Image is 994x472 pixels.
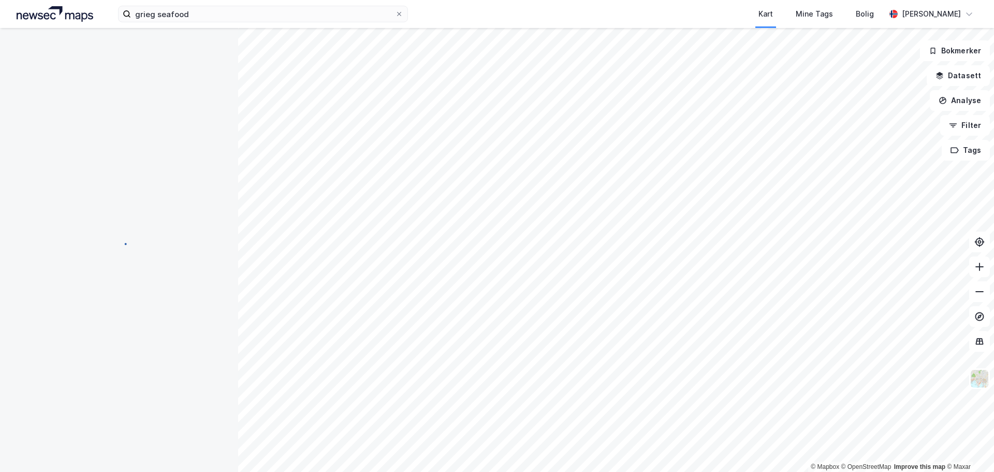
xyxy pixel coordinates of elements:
[927,65,990,86] button: Datasett
[17,6,93,22] img: logo.a4113a55bc3d86da70a041830d287a7e.svg
[942,140,990,161] button: Tags
[796,8,833,20] div: Mine Tags
[942,422,994,472] iframe: Chat Widget
[894,463,945,470] a: Improve this map
[811,463,839,470] a: Mapbox
[940,115,990,136] button: Filter
[920,40,990,61] button: Bokmerker
[902,8,961,20] div: [PERSON_NAME]
[111,236,127,252] img: spinner.a6d8c91a73a9ac5275cf975e30b51cfb.svg
[841,463,891,470] a: OpenStreetMap
[131,6,395,22] input: Søk på adresse, matrikkel, gårdeiere, leietakere eller personer
[930,90,990,111] button: Analyse
[758,8,773,20] div: Kart
[970,369,989,389] img: Z
[856,8,874,20] div: Bolig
